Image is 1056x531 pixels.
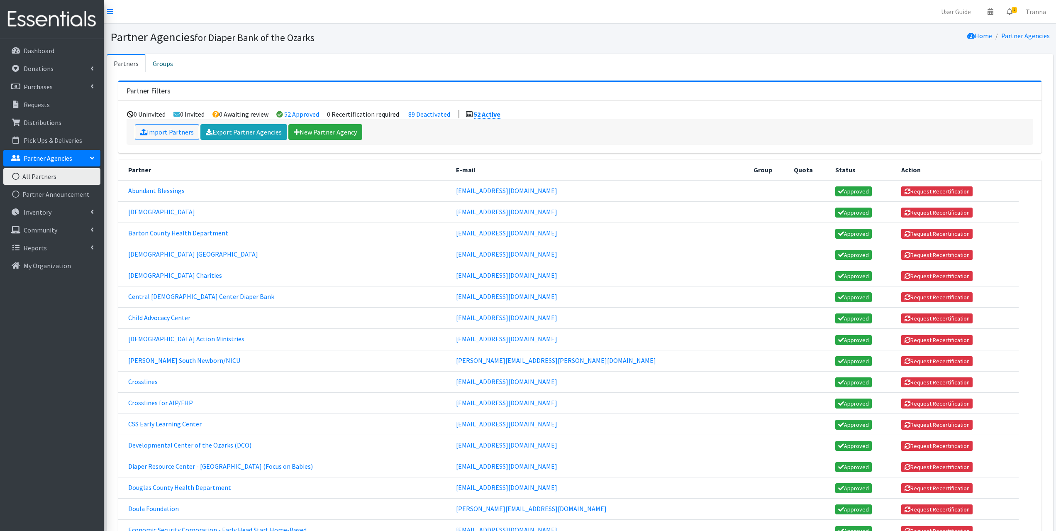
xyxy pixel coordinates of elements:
a: [EMAIL_ADDRESS][DOMAIN_NAME] [456,271,557,279]
a: Pick Ups & Deliveries [3,132,100,149]
li: 0 Invited [173,110,205,118]
a: Home [967,32,992,40]
a: Inventory [3,204,100,220]
a: [DEMOGRAPHIC_DATA] [128,208,195,216]
th: Group [749,160,789,180]
small: for Diaper Bank of the Ozarks [195,32,315,44]
a: 52 Active [474,110,500,119]
button: Request Recertification [901,441,973,451]
p: Donations [24,64,54,73]
a: [PERSON_NAME] South Newborn/NICU [128,356,240,365]
a: [EMAIL_ADDRESS][DOMAIN_NAME] [456,186,557,195]
th: Quota [789,160,830,180]
a: [EMAIL_ADDRESS][DOMAIN_NAME] [456,229,557,237]
a: 89 Deactivated [408,110,450,118]
th: Partner [118,160,451,180]
button: Request Recertification [901,504,973,514]
a: [EMAIL_ADDRESS][DOMAIN_NAME] [456,313,557,322]
h1: Partner Agencies [110,30,577,44]
p: Reports [24,244,47,252]
a: Doula Foundation [128,504,179,513]
a: Community [3,222,100,238]
a: Approved [835,399,872,409]
a: Approved [835,313,872,323]
a: Export Partner Agencies [200,124,287,140]
a: [DEMOGRAPHIC_DATA] [GEOGRAPHIC_DATA] [128,250,258,258]
p: Community [24,226,57,234]
a: 1 [1000,3,1019,20]
a: Approved [835,250,872,260]
th: E-mail [451,160,749,180]
a: [EMAIL_ADDRESS][DOMAIN_NAME] [456,441,557,449]
a: Approved [835,335,872,345]
p: My Organization [24,262,71,270]
a: Approved [835,420,872,430]
a: Purchases [3,78,100,95]
a: Partners [107,54,146,72]
a: [EMAIL_ADDRESS][DOMAIN_NAME] [456,420,557,428]
h3: Partner Filters [127,87,171,95]
li: 0 Awaiting review [212,110,268,118]
button: Request Recertification [901,271,973,281]
a: All Partners [3,168,100,185]
button: Request Recertification [901,356,973,366]
a: Approved [835,441,872,451]
li: 0 Uninvited [127,110,166,118]
p: Requests [24,100,50,109]
button: Request Recertification [901,250,973,260]
a: Developmental Center of the Ozarks (DCO) [128,441,251,449]
a: [EMAIL_ADDRESS][DOMAIN_NAME] [456,335,557,343]
a: Crosslines [128,377,158,386]
a: Approved [835,377,872,387]
a: [DEMOGRAPHIC_DATA] Charities [128,271,222,279]
a: Reports [3,240,100,256]
a: Tranna [1019,3,1053,20]
th: Action [896,160,1018,180]
a: Central [DEMOGRAPHIC_DATA] Center Diaper Bank [128,292,274,301]
button: Request Recertification [901,399,973,409]
img: HumanEssentials [3,5,100,33]
button: Request Recertification [901,462,973,472]
a: Approved [835,356,872,366]
button: Request Recertification [901,335,973,345]
p: Inventory [24,208,51,216]
a: Import Partners [135,124,199,140]
th: Status [830,160,897,180]
a: Approved [835,208,872,218]
button: Request Recertification [901,186,973,196]
p: Pick Ups & Deliveries [24,136,82,144]
a: User Guide [934,3,978,20]
a: [PERSON_NAME][EMAIL_ADDRESS][PERSON_NAME][DOMAIN_NAME] [456,356,656,365]
a: New Partner Agency [288,124,362,140]
button: Request Recertification [901,229,973,239]
p: Partner Agencies [24,154,72,162]
a: [PERSON_NAME][EMAIL_ADDRESS][DOMAIN_NAME] [456,504,607,513]
a: Approved [835,504,872,514]
a: Groups [146,54,180,72]
button: Request Recertification [901,292,973,302]
button: Request Recertification [901,377,973,387]
a: [DEMOGRAPHIC_DATA] Action Ministries [128,335,244,343]
a: Approved [835,271,872,281]
a: CSS Early Learning Center [128,420,202,428]
a: Diaper Resource Center - [GEOGRAPHIC_DATA] (Focus on Babies) [128,462,313,470]
a: [EMAIL_ADDRESS][DOMAIN_NAME] [456,377,557,386]
a: [EMAIL_ADDRESS][DOMAIN_NAME] [456,462,557,470]
a: Donations [3,60,100,77]
span: 1 [1012,7,1017,13]
a: 52 Approved [284,110,319,118]
a: Partner Announcement [3,186,100,203]
a: Child Advocacy Center [128,313,190,322]
a: Approved [835,483,872,493]
a: Approved [835,229,872,239]
a: [EMAIL_ADDRESS][DOMAIN_NAME] [456,399,557,407]
li: 0 Recertification required [327,110,399,118]
a: Barton County Health Department [128,229,228,237]
a: Approved [835,292,872,302]
button: Request Recertification [901,208,973,218]
p: Dashboard [24,46,54,55]
p: Purchases [24,83,53,91]
a: Dashboard [3,42,100,59]
p: Distributions [24,118,61,127]
a: [EMAIL_ADDRESS][DOMAIN_NAME] [456,483,557,492]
